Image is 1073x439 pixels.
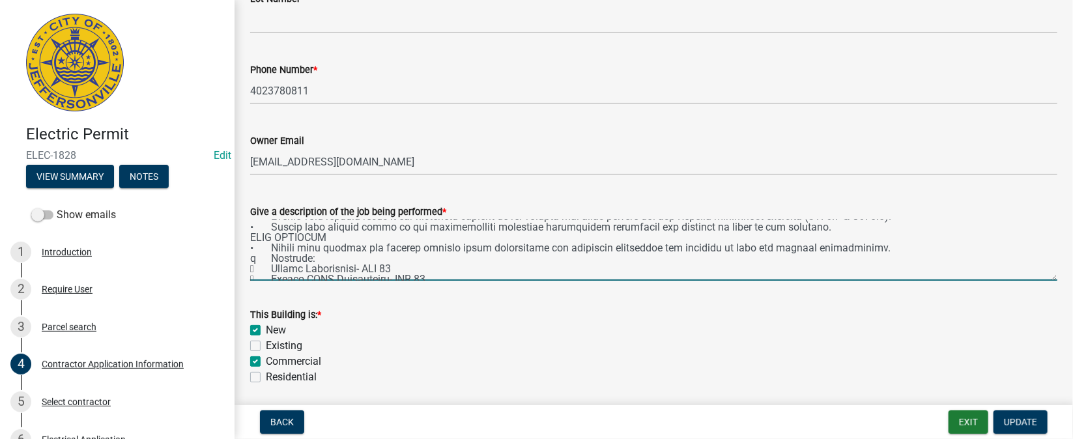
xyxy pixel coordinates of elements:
[42,360,184,369] div: Contractor Application Information
[26,149,208,162] span: ELEC-1828
[266,354,321,369] label: Commercial
[214,149,231,162] wm-modal-confirm: Edit Application Number
[119,165,169,188] button: Notes
[250,208,446,217] label: Give a description of the job being performed
[26,172,114,182] wm-modal-confirm: Summary
[31,207,116,223] label: Show emails
[214,149,231,162] a: Edit
[994,410,1048,434] button: Update
[270,417,294,427] span: Back
[42,248,92,257] div: Introduction
[250,137,304,146] label: Owner Email
[119,172,169,182] wm-modal-confirm: Notes
[10,279,31,300] div: 2
[10,242,31,262] div: 1
[266,322,286,338] label: New
[266,369,317,385] label: Residential
[1004,417,1037,427] span: Update
[260,410,304,434] button: Back
[26,125,224,144] h4: Electric Permit
[266,338,302,354] label: Existing
[42,397,111,406] div: Select contractor
[250,66,317,75] label: Phone Number
[250,311,321,320] label: This Building is:
[42,322,96,332] div: Parcel search
[10,391,31,412] div: 5
[26,165,114,188] button: View Summary
[949,410,988,434] button: Exit
[10,317,31,337] div: 3
[42,285,93,294] div: Require User
[10,354,31,375] div: 4
[26,14,124,111] img: City of Jeffersonville, Indiana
